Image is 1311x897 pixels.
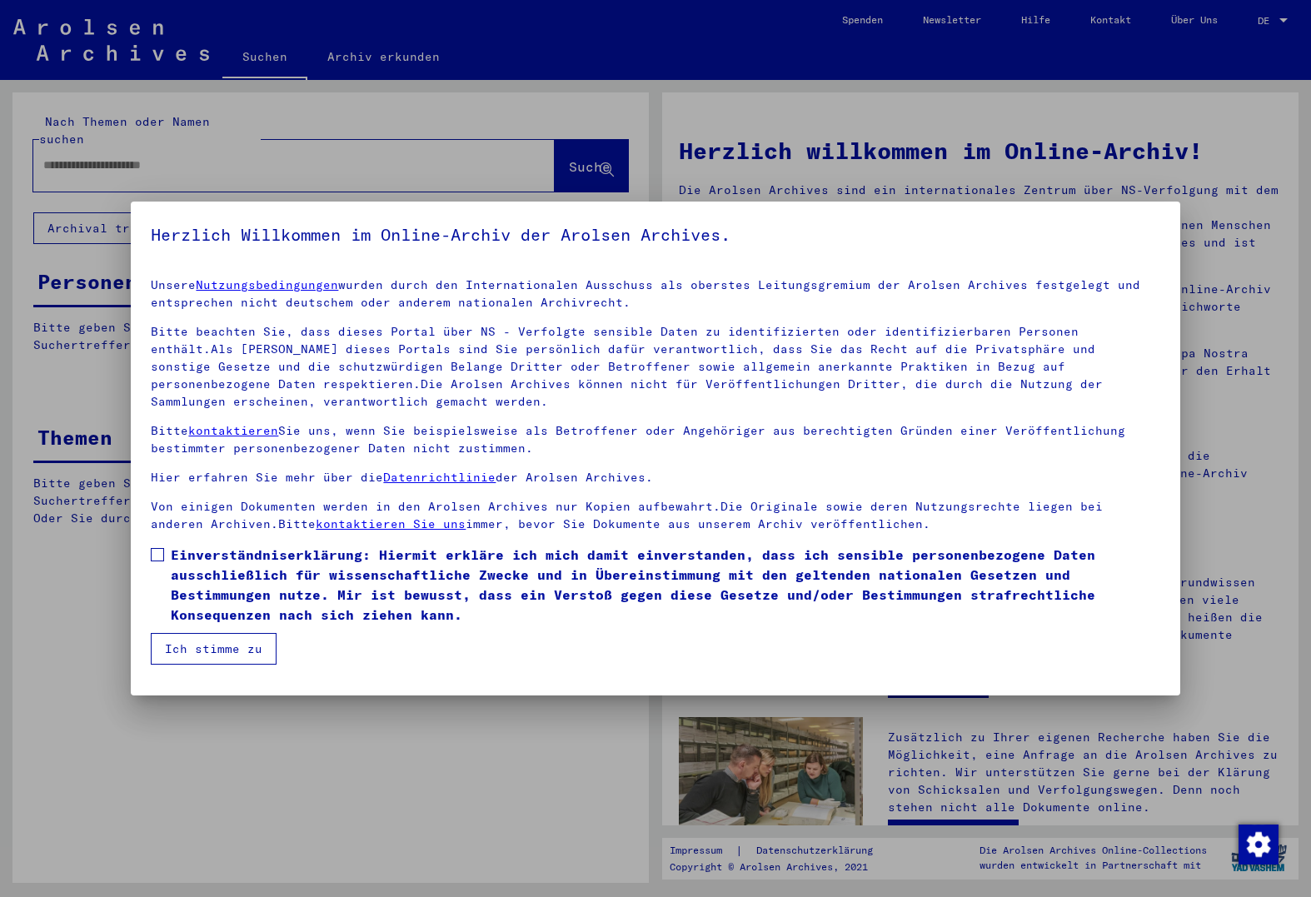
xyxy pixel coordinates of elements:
p: Von einigen Dokumenten werden in den Arolsen Archives nur Kopien aufbewahrt.Die Originale sowie d... [151,498,1159,533]
h5: Herzlich Willkommen im Online-Archiv der Arolsen Archives. [151,222,1159,248]
p: Unsere wurden durch den Internationalen Ausschuss als oberstes Leitungsgremium der Arolsen Archiv... [151,277,1159,311]
p: Hier erfahren Sie mehr über die der Arolsen Archives. [151,469,1159,486]
p: Bitte Sie uns, wenn Sie beispielsweise als Betroffener oder Angehöriger aus berechtigten Gründen ... [151,422,1159,457]
span: Einverständniserklärung: Hiermit erkläre ich mich damit einverstanden, dass ich sensible personen... [171,545,1159,625]
a: kontaktieren Sie uns [316,516,466,531]
a: Datenrichtlinie [383,470,496,485]
img: Zustimmung ändern [1239,825,1279,865]
div: Zustimmung ändern [1238,824,1278,864]
a: Nutzungsbedingungen [196,277,338,292]
a: kontaktieren [188,423,278,438]
p: Bitte beachten Sie, dass dieses Portal über NS - Verfolgte sensible Daten zu identifizierten oder... [151,323,1159,411]
button: Ich stimme zu [151,633,277,665]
